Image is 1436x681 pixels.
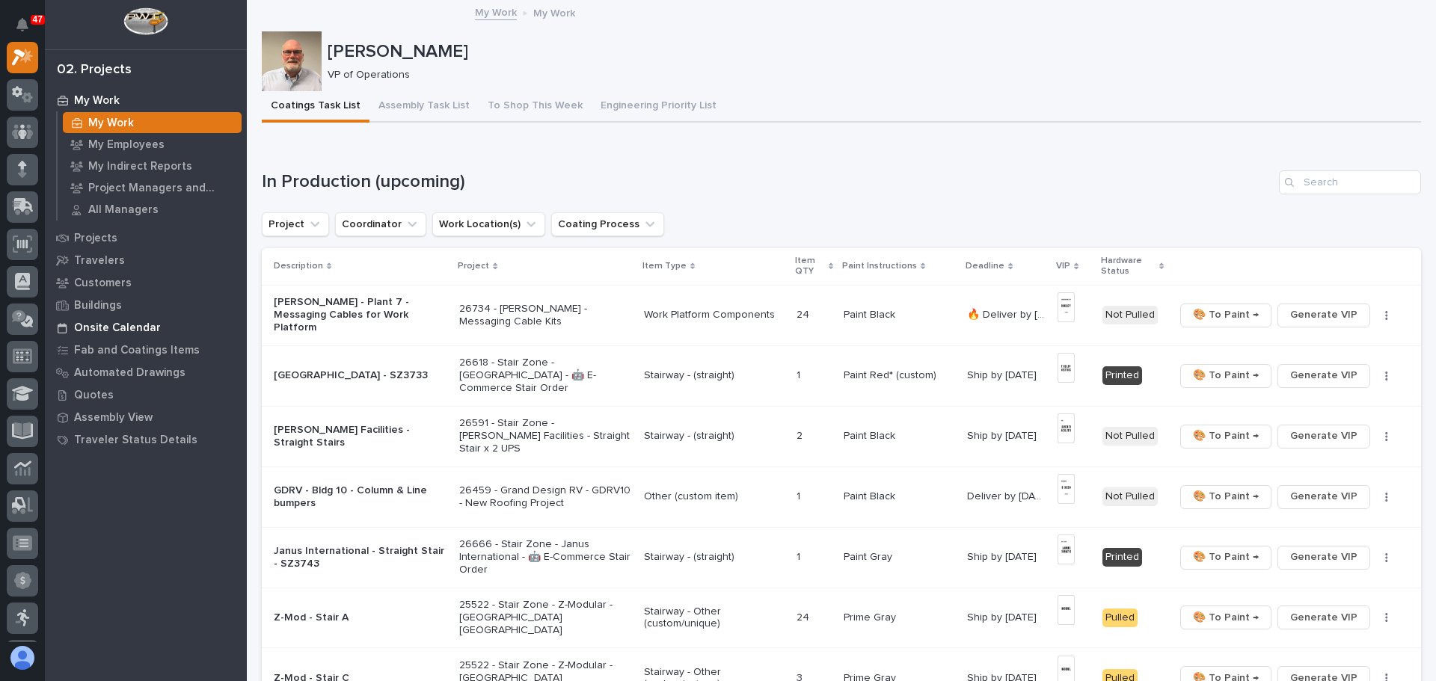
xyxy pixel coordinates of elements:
[88,203,159,217] p: All Managers
[74,232,117,245] p: Projects
[966,258,1004,274] p: Deadline
[262,91,369,123] button: Coatings Task List
[74,434,197,447] p: Traveler Status Details
[1277,364,1370,388] button: Generate VIP
[1290,366,1357,384] span: Generate VIP
[262,285,1421,345] tr: [PERSON_NAME] - Plant 7 - Messaging Cables for Work Platform26734 - [PERSON_NAME] - Messaging Cab...
[274,611,447,624] p: Z-Mod - Stair A
[262,212,329,236] button: Project
[844,306,898,321] p: Paint Black
[1279,170,1421,194] input: Search
[842,258,917,274] p: Paint Instructions
[74,344,200,357] p: Fab and Coatings Items
[644,430,785,443] p: Stairway - (straight)
[479,91,592,123] button: To Shop This Week
[58,199,247,220] a: All Managers
[1290,608,1357,626] span: Generate VIP
[644,309,785,321] p: Work Platform Components
[797,548,803,564] p: 1
[88,160,192,173] p: My Indirect Reports
[74,254,125,268] p: Travelers
[844,366,939,382] p: Paint Red* (custom)
[967,487,1049,503] p: Deliver by 8/14/25
[797,306,812,321] p: 24
[45,89,247,111] a: My Work
[459,538,631,576] p: 26666 - Stair Zone - Janus International - 🤖 E-Commerce Stair Order
[1180,605,1271,629] button: 🎨 To Paint →
[967,548,1040,564] p: Ship by [DATE]
[592,91,725,123] button: Engineering Priority List
[262,406,1421,466] tr: [PERSON_NAME] Facilities - Straight Stairs26591 - Stair Zone - [PERSON_NAME] Facilities - Straigh...
[58,155,247,176] a: My Indirect Reports
[967,608,1040,624] p: Ship by [DATE]
[459,357,631,394] p: 26618 - Stair Zone - [GEOGRAPHIC_DATA] - 🤖 E-Commerce Stair Order
[1277,425,1370,449] button: Generate VIP
[1056,258,1070,274] p: VIP
[58,112,247,133] a: My Work
[844,608,899,624] p: Prime Gray
[335,212,426,236] button: Coordinator
[45,339,247,361] a: Fab and Coatings Items
[644,605,785,631] p: Stairway - Other (custom/unique)
[1290,306,1357,324] span: Generate VIP
[644,551,785,564] p: Stairway - (straight)
[45,271,247,294] a: Customers
[533,4,575,20] p: My Work
[795,253,824,280] p: Item QTY
[262,345,1421,406] tr: [GEOGRAPHIC_DATA] - SZ373326618 - Stair Zone - [GEOGRAPHIC_DATA] - 🤖 E-Commerce Stair OrderStairw...
[1180,546,1271,570] button: 🎨 To Paint →
[74,321,161,335] p: Onsite Calendar
[58,134,247,155] a: My Employees
[7,642,38,674] button: users-avatar
[369,91,479,123] button: Assembly Task List
[274,545,447,570] p: Janus International - Straight Stair - SZ3743
[45,383,247,406] a: Quotes
[1277,303,1370,327] button: Generate VIP
[644,369,785,382] p: Stairway - (straight)
[459,484,631,510] p: 26459 - Grand Design RV - GDRV10 - New Roofing Project
[459,417,631,454] p: 26591 - Stair Zone - [PERSON_NAME] Facilities - Straight Stair x 2 UPS
[1277,605,1370,629] button: Generate VIP
[459,303,631,328] p: 26734 - [PERSON_NAME] - Messaging Cable Kits
[551,212,664,236] button: Coating Process
[74,299,122,312] p: Buildings
[1290,427,1357,445] span: Generate VIP
[58,177,247,198] a: Project Managers and Engineers
[1180,485,1271,509] button: 🎨 To Paint →
[644,490,785,503] p: Other (custom item)
[1290,487,1357,505] span: Generate VIP
[45,294,247,316] a: Buildings
[1193,487,1259,505] span: 🎨 To Paint →
[262,588,1421,648] tr: Z-Mod - Stair A25522 - Stair Zone - Z-Modular - [GEOGRAPHIC_DATA] [GEOGRAPHIC_DATA]Stairway - Oth...
[123,7,168,35] img: Workspace Logo
[45,428,247,451] a: Traveler Status Details
[45,316,247,339] a: Onsite Calendar
[45,249,247,271] a: Travelers
[19,18,38,42] div: Notifications47
[797,487,803,503] p: 1
[262,171,1273,193] h1: In Production (upcoming)
[57,62,132,78] div: 02. Projects
[33,14,43,25] p: 47
[1277,485,1370,509] button: Generate VIP
[967,366,1040,382] p: Ship by [DATE]
[1180,364,1271,388] button: 🎨 To Paint →
[797,608,812,624] p: 24
[274,369,447,382] p: [GEOGRAPHIC_DATA] - SZ3733
[45,406,247,428] a: Assembly View
[262,466,1421,527] tr: GDRV - Bldg 10 - Column & Line bumpers26459 - Grand Design RV - GDRV10 - New Roofing ProjectOther...
[1180,425,1271,449] button: 🎨 To Paint →
[274,296,447,333] p: [PERSON_NAME] - Plant 7 - Messaging Cables for Work Platform
[844,548,895,564] p: Paint Gray
[1193,306,1259,324] span: 🎨 To Paint →
[1101,253,1156,280] p: Hardware Status
[274,258,323,274] p: Description
[45,227,247,249] a: Projects
[88,138,165,152] p: My Employees
[1102,548,1142,567] div: Printed
[1193,608,1259,626] span: 🎨 To Paint →
[74,366,185,380] p: Automated Drawings
[1290,548,1357,566] span: Generate VIP
[1277,546,1370,570] button: Generate VIP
